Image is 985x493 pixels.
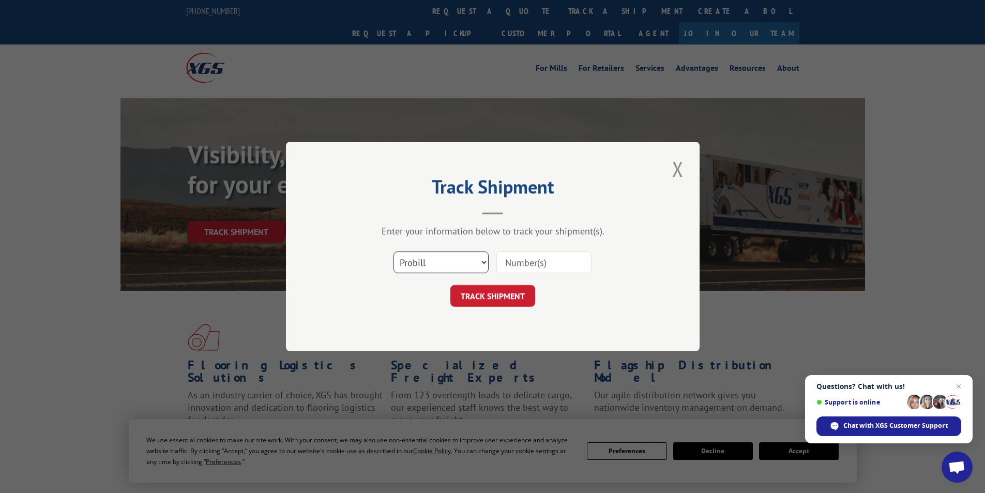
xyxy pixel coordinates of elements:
[816,382,961,391] span: Questions? Chat with us!
[450,285,535,307] button: TRACK SHIPMENT
[942,452,973,483] a: Open chat
[496,251,592,273] input: Number(s)
[338,180,648,199] h2: Track Shipment
[816,416,961,436] span: Chat with XGS Customer Support
[843,421,948,430] span: Chat with XGS Customer Support
[669,155,687,183] button: Close modal
[338,225,648,237] div: Enter your information below to track your shipment(s).
[816,398,903,406] span: Support is online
